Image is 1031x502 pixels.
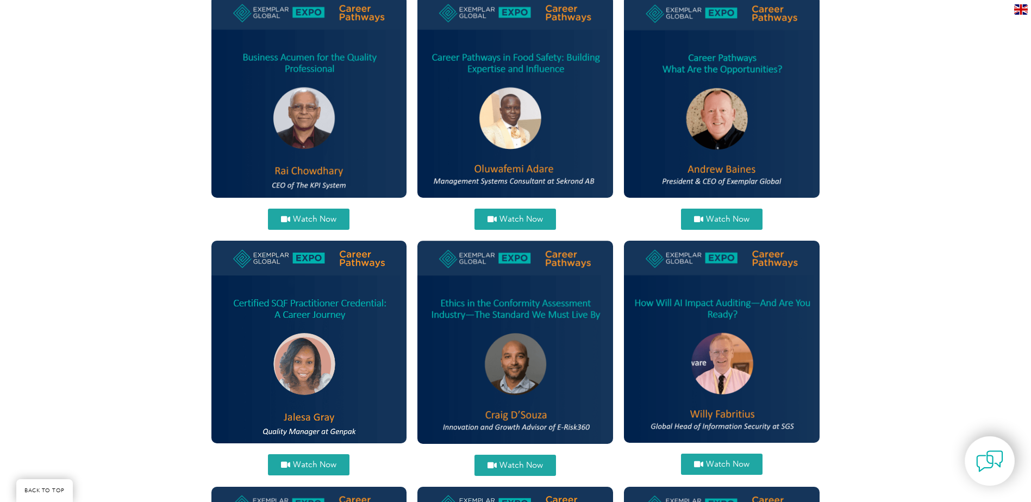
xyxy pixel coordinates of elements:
[293,461,336,469] span: Watch Now
[681,209,763,230] a: Watch Now
[976,448,1003,475] img: contact-chat.png
[499,215,543,223] span: Watch Now
[624,241,820,443] img: willy
[1014,4,1028,15] img: en
[474,209,556,230] a: Watch Now
[268,454,349,475] a: Watch Now
[268,209,349,230] a: Watch Now
[681,454,763,475] a: Watch Now
[293,215,336,223] span: Watch Now
[211,241,407,443] img: Jelesa SQF
[417,241,613,443] img: craig
[499,461,543,469] span: Watch Now
[16,479,73,502] a: BACK TO TOP
[706,215,749,223] span: Watch Now
[474,455,556,476] a: Watch Now
[706,460,749,468] span: Watch Now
